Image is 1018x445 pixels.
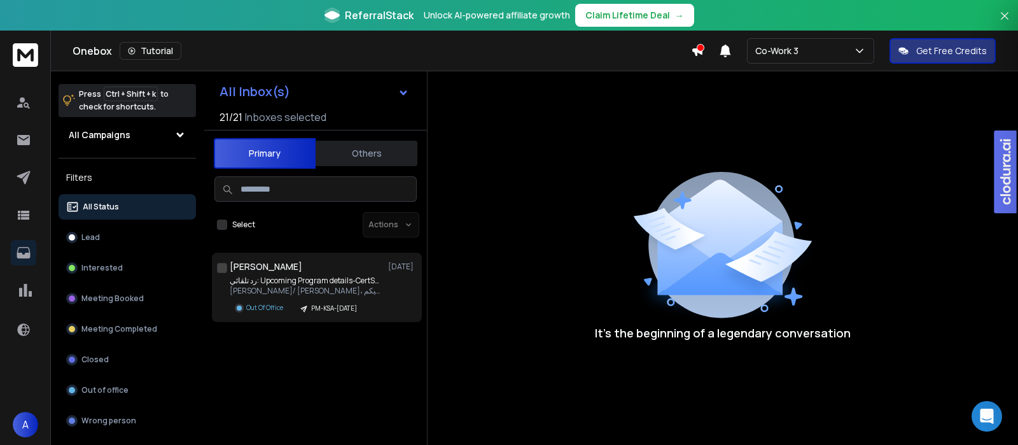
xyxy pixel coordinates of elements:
[230,276,382,286] p: رد تلقائي: Upcoming Program details-CertScope
[59,169,196,187] h3: Filters
[59,316,196,342] button: Meeting Completed
[230,286,382,296] p: [PERSON_NAME]/ [PERSON_NAME]، السلام عليكم
[59,286,196,311] button: Meeting Booked
[104,87,158,101] span: Ctrl + Shift + k
[972,401,1002,432] div: Open Intercom Messenger
[81,293,144,304] p: Meeting Booked
[79,88,169,113] p: Press to check for shortcuts.
[388,262,417,272] p: [DATE]
[81,324,157,334] p: Meeting Completed
[81,416,136,426] p: Wrong person
[59,194,196,220] button: All Status
[675,9,684,22] span: →
[59,255,196,281] button: Interested
[316,139,417,167] button: Others
[232,220,255,230] label: Select
[59,378,196,403] button: Out of office
[81,385,129,395] p: Out of office
[755,45,804,57] p: Co-Work 3
[214,138,316,169] button: Primary
[81,232,100,243] p: Lead
[120,42,181,60] button: Tutorial
[13,412,38,437] button: A
[220,109,242,125] span: 21 / 21
[59,225,196,250] button: Lead
[83,202,119,212] p: All Status
[311,304,357,313] p: PM-KSA-[DATE]
[595,324,851,342] p: It’s the beginning of a legendary conversation
[345,8,414,23] span: ReferralStack
[59,408,196,434] button: Wrong person
[424,9,570,22] p: Unlock AI-powered affiliate growth
[996,8,1013,38] button: Close banner
[59,122,196,148] button: All Campaigns
[230,260,302,273] h1: [PERSON_NAME]
[889,38,996,64] button: Get Free Credits
[59,347,196,372] button: Closed
[246,303,283,313] p: Out Of Office
[69,129,130,141] h1: All Campaigns
[81,263,123,273] p: Interested
[575,4,694,27] button: Claim Lifetime Deal→
[73,42,691,60] div: Onebox
[81,355,109,365] p: Closed
[209,79,419,104] button: All Inbox(s)
[916,45,987,57] p: Get Free Credits
[245,109,326,125] h3: Inboxes selected
[220,85,290,98] h1: All Inbox(s)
